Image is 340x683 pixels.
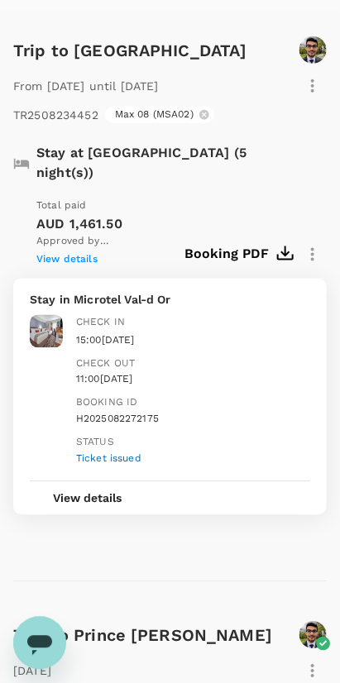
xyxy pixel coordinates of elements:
[184,241,292,269] button: Booking PDF
[36,234,141,251] span: Approved by
[299,622,327,649] img: avatar-673d91e4a1763.jpeg
[36,199,87,211] span: Total paid
[76,395,310,412] div: Booking ID
[105,107,214,123] div: Max 08 (MSA02)
[76,315,310,332] div: Check in
[76,356,310,373] div: Check out
[13,78,159,94] p: From [DATE] until [DATE]
[30,292,310,308] p: Stay in Microtel Val-d Or
[76,372,310,389] div: 11:00[DATE]
[76,335,135,346] span: 15:00[DATE]
[105,107,204,122] span: Max 08 (MSA02)
[76,412,310,428] div: H2025082272175
[36,254,98,265] span: View details
[299,36,327,64] img: avatar-673d91e4a1763.jpeg
[13,107,98,123] p: TR2508234452
[13,617,66,670] iframe: Button to launch messaging window
[36,143,298,183] p: Stay at [GEOGRAPHIC_DATA] (5 night(s))
[13,663,51,680] p: [DATE]
[36,214,184,234] p: AUD 1,461.50
[30,315,63,348] img: Microtel Val-d Or
[30,482,145,515] button: View details
[76,435,310,451] div: Status
[76,451,310,468] div: Ticket issued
